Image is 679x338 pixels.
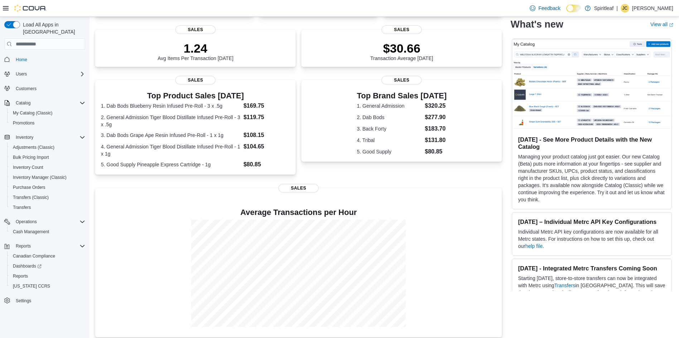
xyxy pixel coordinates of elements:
[527,1,563,15] a: Feedback
[10,252,58,260] a: Canadian Compliance
[101,143,241,157] dt: 4. General Admission Tiger Blood Distillate Infused Pre-Roll - 1 x 1g
[10,163,85,172] span: Inventory Count
[13,253,55,259] span: Canadian Compliance
[101,102,241,109] dt: 1. Dab Bods Blueberry Resin Infused Pre-Roll - 3 x .5g
[616,4,618,13] p: |
[1,54,88,64] button: Home
[10,282,53,290] a: [US_STATE] CCRS
[20,21,85,35] span: Load All Apps in [GEOGRAPHIC_DATA]
[425,113,447,122] dd: $277.90
[1,217,88,227] button: Operations
[16,71,27,77] span: Users
[13,297,34,305] a: Settings
[157,41,233,61] div: Avg Items Per Transaction [DATE]
[382,25,422,34] span: Sales
[243,113,290,122] dd: $119.75
[518,218,666,225] h3: [DATE] – Individual Metrc API Key Configurations
[518,275,666,310] p: Starting [DATE], store-to-store transfers can now be integrated with Metrc using in [GEOGRAPHIC_D...
[16,219,37,225] span: Operations
[370,41,433,55] p: $30.66
[13,296,85,305] span: Settings
[16,298,31,304] span: Settings
[357,137,422,144] dt: 4. Tribal
[16,134,33,140] span: Inventory
[622,4,628,13] span: JC
[10,227,52,236] a: Cash Management
[10,119,38,127] a: Promotions
[510,19,563,30] h2: What's new
[10,119,85,127] span: Promotions
[1,241,88,251] button: Reports
[10,163,46,172] a: Inventory Count
[101,92,290,100] h3: Top Product Sales [DATE]
[10,252,85,260] span: Canadian Compliance
[13,283,50,289] span: [US_STATE] CCRS
[425,147,447,156] dd: $80.85
[175,76,215,84] span: Sales
[243,102,290,110] dd: $169.75
[16,243,31,249] span: Reports
[7,172,88,182] button: Inventory Manager (Classic)
[357,125,422,132] dt: 3. Back Forty
[278,184,319,192] span: Sales
[10,227,85,236] span: Cash Management
[10,272,85,280] span: Reports
[10,262,44,270] a: Dashboards
[7,192,88,202] button: Transfers (Classic)
[13,185,45,190] span: Purchase Orders
[7,227,88,237] button: Cash Management
[1,132,88,142] button: Inventory
[7,162,88,172] button: Inventory Count
[175,25,215,34] span: Sales
[101,132,241,139] dt: 3. Dab Bods Grape Ape Resin Infused Pre-Roll - 1 x 1g
[10,272,31,280] a: Reports
[538,5,560,12] span: Feedback
[10,282,85,290] span: Washington CCRS
[10,109,55,117] a: My Catalog (Classic)
[525,243,543,249] a: help file
[13,273,28,279] span: Reports
[7,108,88,118] button: My Catalog (Classic)
[13,110,53,116] span: My Catalog (Classic)
[13,133,85,142] span: Inventory
[16,100,30,106] span: Catalog
[7,118,88,128] button: Promotions
[101,161,241,168] dt: 5. Good Supply Pineapple Express Cartridge - 1g
[10,193,52,202] a: Transfers (Classic)
[1,69,88,79] button: Users
[632,4,673,13] p: [PERSON_NAME]
[16,57,27,63] span: Home
[157,41,233,55] p: 1.24
[13,99,85,107] span: Catalog
[13,242,85,250] span: Reports
[425,102,447,110] dd: $320.25
[669,23,673,27] svg: External link
[357,114,422,121] dt: 2. Dab Bods
[13,84,85,93] span: Customers
[425,124,447,133] dd: $183.70
[518,265,666,272] h3: [DATE] - Integrated Metrc Transfers Coming Soon
[10,262,85,270] span: Dashboards
[10,203,85,212] span: Transfers
[101,114,241,128] dt: 2. General Admission Tiger Blood Distillate Infused Pre-Roll - 3 x .5g
[425,136,447,144] dd: $131.80
[370,41,433,61] div: Transaction Average [DATE]
[13,242,34,250] button: Reports
[10,153,52,162] a: Bulk Pricing Import
[13,84,39,93] a: Customers
[13,99,33,107] button: Catalog
[243,160,290,169] dd: $80.85
[7,202,88,212] button: Transfers
[10,143,85,152] span: Adjustments (Classic)
[13,144,54,150] span: Adjustments (Classic)
[10,109,85,117] span: My Catalog (Classic)
[13,70,85,78] span: Users
[1,295,88,306] button: Settings
[13,55,30,64] a: Home
[10,173,69,182] a: Inventory Manager (Classic)
[13,120,35,126] span: Promotions
[243,131,290,139] dd: $108.15
[357,92,447,100] h3: Top Brand Sales [DATE]
[10,203,34,212] a: Transfers
[566,5,581,12] input: Dark Mode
